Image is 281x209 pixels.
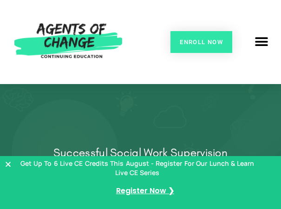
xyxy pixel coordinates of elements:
button: Close Banner [5,161,276,168]
h1: Successful Social Work Supervision [14,146,267,160]
div: Menu Toggle [251,32,272,52]
p: Get Up To 6 Live CE Credits This August - Register For Our Lunch & Learn Live CE Series [19,159,256,177]
a: Register Now ❯ [116,184,174,198]
span: Enroll Now [180,39,223,45]
a: Enroll Now [170,31,232,53]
